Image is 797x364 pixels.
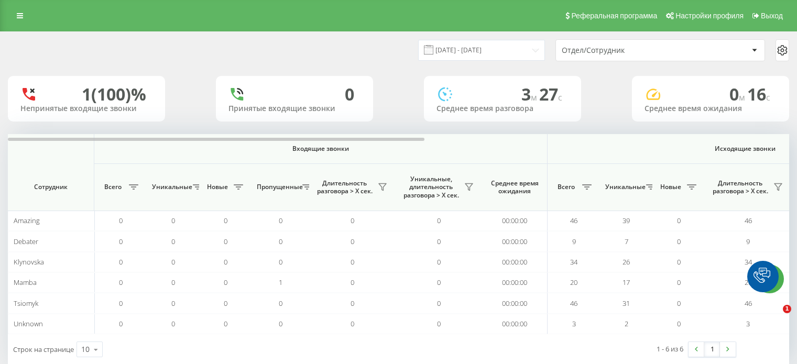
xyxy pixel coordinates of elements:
span: 34 [745,257,752,267]
span: 7 [625,237,628,246]
span: 0 [171,257,175,267]
span: Длительность разговора > Х сек. [710,179,770,195]
span: Реферальная программа [571,12,657,20]
span: 0 [119,299,123,308]
span: 20 [745,278,752,287]
span: 0 [224,216,227,225]
div: 0 [345,84,354,104]
span: 26 [623,257,630,267]
span: 0 [437,216,441,225]
span: 2 [625,319,628,328]
span: Amazing [14,216,40,225]
span: Среднее время ожидания [490,179,539,195]
span: Настройки профиля [675,12,744,20]
span: 0 [279,257,282,267]
span: 0 [171,216,175,225]
span: 0 [351,257,354,267]
span: Tsiomyk [14,299,38,308]
span: Unknown [14,319,43,328]
span: 0 [677,299,681,308]
span: Новые [658,183,684,191]
span: 0 [171,278,175,287]
span: 0 [729,83,747,105]
span: 0 [437,237,441,246]
span: 0 [119,319,123,328]
span: Mamba [14,278,37,287]
span: Всего [100,183,126,191]
span: Всего [553,183,579,191]
span: 0 [437,278,441,287]
span: Сотрудник [17,183,85,191]
span: 9 [572,237,576,246]
span: 31 [623,299,630,308]
span: Входящие звонки [122,145,520,153]
span: 0 [171,237,175,246]
span: Klynovska [14,257,44,267]
span: 0 [677,257,681,267]
div: Среднее время разговора [436,104,569,113]
span: 0 [437,319,441,328]
span: Новые [204,183,231,191]
td: 00:00:00 [482,252,548,272]
span: 0 [677,319,681,328]
span: Пропущенные [257,183,299,191]
span: 9 [746,237,750,246]
span: Строк на странице [13,345,74,354]
span: 0 [171,299,175,308]
span: м [531,92,539,103]
span: 0 [677,237,681,246]
span: 0 [351,319,354,328]
span: c [766,92,770,103]
div: 10 [81,344,90,355]
span: 46 [745,216,752,225]
span: 0 [677,278,681,287]
span: 1 [783,305,791,313]
span: 0 [351,237,354,246]
td: 00:00:00 [482,293,548,313]
td: 00:00:00 [482,314,548,334]
span: 0 [224,257,227,267]
div: Отдел/Сотрудник [562,46,687,55]
div: 1 - 6 из 6 [657,344,683,354]
span: 3 [521,83,539,105]
a: 1 [704,342,720,357]
td: 00:00:00 [482,272,548,293]
td: 00:00:00 [482,231,548,251]
span: Выход [761,12,783,20]
span: 46 [745,299,752,308]
span: 0 [119,278,123,287]
div: Непринятые входящие звонки [20,104,152,113]
span: 0 [171,319,175,328]
span: 27 [539,83,562,105]
span: 0 [279,319,282,328]
span: 34 [570,257,577,267]
span: 0 [351,216,354,225]
span: Длительность разговора > Х сек. [314,179,375,195]
span: 0 [279,299,282,308]
span: Уникальные, длительность разговора > Х сек. [401,175,461,200]
span: 0 [224,299,227,308]
span: 0 [224,237,227,246]
span: 0 [119,216,123,225]
span: 0 [279,237,282,246]
div: Принятые входящие звонки [228,104,361,113]
span: 0 [351,299,354,308]
span: 0 [351,278,354,287]
div: Среднее время ожидания [645,104,777,113]
span: 17 [623,278,630,287]
span: 0 [437,299,441,308]
span: 16 [747,83,770,105]
iframe: Intercom live chat [761,305,787,330]
span: 0 [119,257,123,267]
span: c [558,92,562,103]
span: м [739,92,747,103]
span: 20 [570,278,577,287]
span: Debater [14,237,38,246]
span: 0 [437,257,441,267]
span: 1 [279,278,282,287]
span: 3 [572,319,576,328]
span: 0 [224,319,227,328]
span: 0 [677,216,681,225]
span: Уникальные [152,183,190,191]
td: 00:00:00 [482,211,548,231]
